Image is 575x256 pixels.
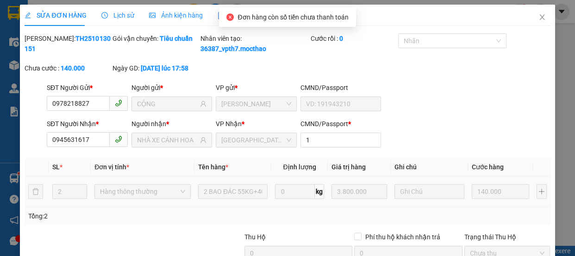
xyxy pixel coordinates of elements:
[108,54,173,65] div: A
[8,8,102,29] div: [GEOGRAPHIC_DATA]
[538,13,546,21] span: close
[472,184,529,199] input: 0
[101,12,108,19] span: clock-circle
[464,232,550,242] div: Trạng thái Thu Hộ
[25,12,86,19] span: SỬA ĐƠN HÀNG
[108,41,173,54] div: 0937903899
[331,184,387,199] input: 0
[25,33,111,54] div: [PERSON_NAME]:
[300,83,381,93] div: CMND/Passport
[61,64,85,72] b: 140.000
[115,99,122,107] span: phone
[131,83,212,93] div: Người gửi
[100,185,185,198] span: Hàng thông thường
[200,137,206,143] span: user
[237,13,348,21] span: Đơn hàng còn số tiền chưa thanh toán
[226,13,234,21] span: close-circle
[198,163,228,171] span: Tên hàng
[8,29,102,40] div: NGỌC
[310,33,396,44] div: Cước rồi :
[137,99,199,109] input: Tên người gửi
[8,40,102,53] div: 0928198078
[221,133,291,147] span: Đà Lạt
[529,5,555,31] button: Close
[25,12,31,19] span: edit
[221,97,291,111] span: Tuy Hòa
[362,232,444,242] span: Phí thu hộ khách nhận trả
[315,184,324,199] span: kg
[300,96,381,111] input: VD: 191943210
[28,184,43,199] button: delete
[149,12,203,19] span: Ảnh kiện hàng
[131,119,212,129] div: Người nhận
[160,35,193,42] b: Tiêu chuẩn
[108,30,173,41] div: TUẤN
[8,8,22,18] span: Gửi:
[394,184,464,199] input: Ghi Chú
[537,184,547,199] button: plus
[200,33,308,54] div: Nhân viên tạo:
[112,33,199,44] div: Gói vận chuyển:
[472,163,504,171] span: Cước hàng
[47,119,128,129] div: SĐT Người Nhận
[218,12,315,19] span: Yêu cầu xuất hóa đơn điện tử
[244,233,266,241] span: Thu Hộ
[198,184,268,199] input: VD: Bàn, Ghế
[47,83,128,93] div: SĐT Người Gửi
[137,135,199,145] input: Tên người nhận
[108,9,131,19] span: Nhận:
[112,63,199,73] div: Ngày GD:
[200,45,266,52] b: 36387_vpth7.mocthao
[200,101,206,107] span: user
[391,158,468,176] th: Ghi chú
[283,163,316,171] span: Định lượng
[216,120,242,128] span: VP Nhận
[149,12,156,19] span: picture
[331,163,366,171] span: Giá trị hàng
[28,211,223,221] div: Tổng: 2
[115,135,122,143] span: phone
[339,35,343,42] b: 0
[218,12,225,19] img: icon
[300,119,381,129] div: CMND/Passport
[101,12,134,19] span: Lịch sử
[108,8,173,30] div: Quy Nhơn
[52,163,60,171] span: SL
[25,63,111,73] div: Chưa cước :
[216,83,297,93] div: VP gửi
[141,64,188,72] b: [DATE] lúc 17:58
[94,163,129,171] span: Đơn vị tính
